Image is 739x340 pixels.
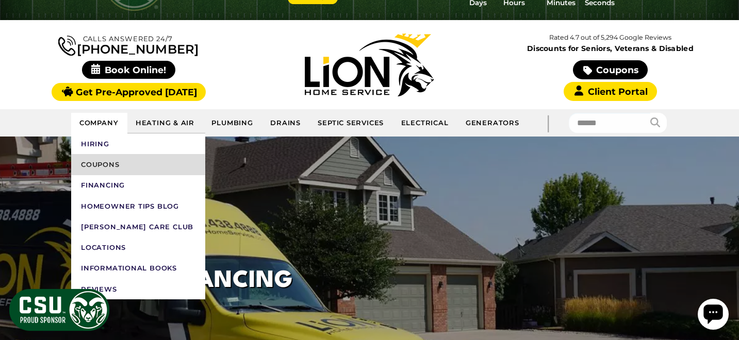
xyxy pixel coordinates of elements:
a: Financing [71,175,205,196]
a: Generators [457,113,528,133]
span: Book Online! [82,61,175,79]
img: CSU Sponsor Badge [8,287,111,332]
a: Electrical [392,113,457,133]
img: Lion Home Service [305,33,434,96]
a: Reviews [71,279,205,299]
h1: Financing [158,264,293,298]
a: Informational Books [71,258,205,279]
a: Hiring [71,133,205,154]
a: Get Pre-Approved [DATE] [52,83,206,101]
a: Homeowner Tips Blog [71,196,205,216]
a: Client Portal [564,82,656,101]
a: Locations [71,237,205,258]
div: | [528,109,569,137]
p: Rated 4.7 out of 5,294 Google Reviews [490,32,731,43]
a: Septic Services [309,113,392,133]
a: [PHONE_NUMBER] [58,33,199,56]
span: Discounts for Seniors, Veterans & Disabled [492,45,729,52]
a: Heating & Air [127,113,204,133]
a: Plumbing [203,113,262,133]
a: Coupons [71,154,205,175]
div: Open chat widget [4,4,35,35]
a: Drains [262,113,309,133]
a: [PERSON_NAME] Care Club [71,216,205,237]
a: Coupons [573,60,647,79]
a: Company [71,113,127,133]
